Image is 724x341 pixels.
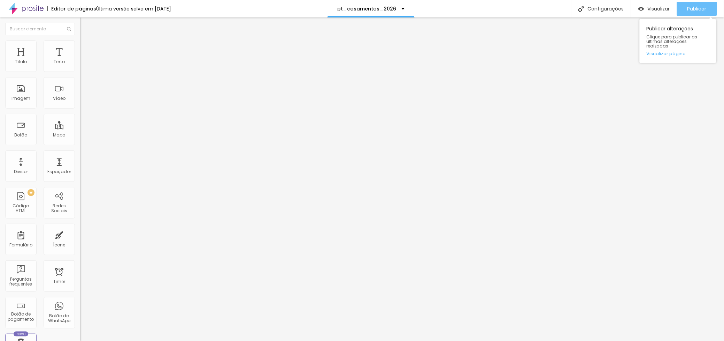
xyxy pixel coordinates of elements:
span: Publicar [687,6,707,12]
div: Botão do WhatsApp [45,313,73,324]
div: Título [15,59,27,64]
span: Clique para publicar as ultimas alterações reaizadas [647,35,709,49]
button: Publicar [677,2,717,16]
div: Formulário [9,243,32,247]
div: Texto [54,59,65,64]
div: Código HTML [7,203,34,214]
div: Perguntas frequentes [7,277,34,287]
img: view-1.svg [638,6,644,12]
div: Botão de pagamento [7,312,34,322]
div: Publicar alterações [640,19,716,63]
div: Última versão salva em [DATE] [96,6,171,11]
div: Botão [15,133,28,138]
div: Editor de páginas [47,6,96,11]
div: Timer [53,279,65,284]
input: Buscar elemento [5,23,75,35]
iframe: Editor [80,17,724,341]
div: Espaçador [47,169,71,174]
div: Divisor [14,169,28,174]
div: Mapa [53,133,66,138]
img: Icone [67,27,71,31]
div: Imagem [11,96,30,101]
div: Vídeo [53,96,66,101]
div: Redes Sociais [45,203,73,214]
span: Visualizar [648,6,670,12]
p: pt_casamentos_2026 [337,6,396,11]
button: Visualizar [631,2,677,16]
div: Ícone [53,243,66,247]
a: Visualizar página [647,51,709,56]
div: Novo [14,332,29,336]
img: Icone [578,6,584,12]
